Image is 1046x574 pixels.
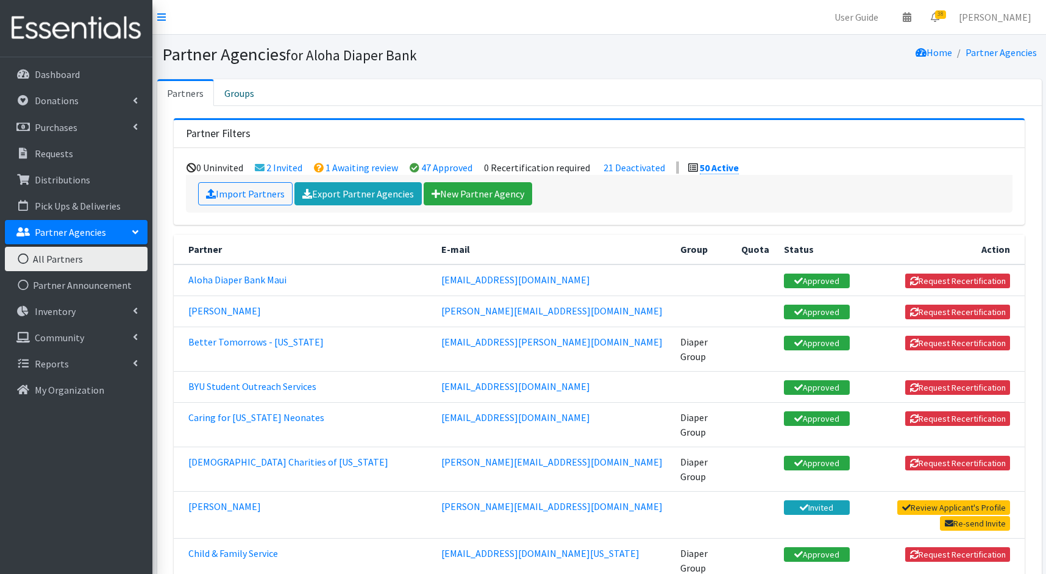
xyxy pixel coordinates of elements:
a: Home [916,46,952,58]
a: 2 Invited [266,161,302,174]
p: Community [35,331,84,344]
a: Import Partners [198,182,293,205]
a: 47 Approved [421,161,472,174]
a: [PERSON_NAME][EMAIL_ADDRESS][DOMAIN_NAME] [441,305,663,317]
a: 50 Active [700,161,739,174]
button: Request Recertification [905,274,1010,288]
a: Donations [5,88,148,113]
img: HumanEssentials [5,8,148,49]
a: Distributions [5,168,148,192]
th: Status [777,235,857,264]
a: [EMAIL_ADDRESS][DOMAIN_NAME] [441,274,590,286]
a: [PERSON_NAME] [949,5,1041,29]
button: Request Recertification [905,411,1010,426]
h1: Partner Agencies [162,44,595,65]
a: Partners [157,79,214,106]
p: Dashboard [35,68,80,80]
p: Donations [35,94,79,107]
p: Inventory [35,305,76,317]
a: [PERSON_NAME][EMAIL_ADDRESS][DOMAIN_NAME] [441,500,663,512]
p: Pick Ups & Deliveries [35,200,121,212]
a: 21 Deactivated [603,161,665,174]
a: Review Applicant's Profile [897,500,1010,515]
a: [PERSON_NAME] [188,500,261,512]
a: BYU Student Outreach Services [188,380,316,392]
small: for Aloha Diaper Bank [286,46,417,64]
a: Aloha Diaper Bank Maui [188,274,286,286]
a: Child & Family Service [188,547,278,559]
th: Quota [734,235,777,264]
p: My Organization [35,384,104,396]
p: Distributions [35,174,90,186]
a: Partner Agencies [966,46,1037,58]
a: Export Partner Agencies [294,182,422,205]
a: [DEMOGRAPHIC_DATA] Charities of [US_STATE] [188,456,388,468]
a: Better Tomorrows - [US_STATE] [188,336,324,348]
span: 38 [935,10,946,19]
a: Invited [784,500,850,515]
a: [EMAIL_ADDRESS][DOMAIN_NAME] [441,380,590,392]
a: Approved [784,547,850,562]
th: Partner [174,235,434,264]
button: Request Recertification [905,547,1010,562]
li: 0 Uninvited [187,161,243,174]
a: Approved [784,411,850,426]
a: New Partner Agency [424,182,532,205]
a: Groups [214,79,265,106]
p: Reports [35,358,69,370]
a: Approved [784,274,850,288]
a: Approved [784,336,850,350]
a: Partner Agencies [5,220,148,244]
a: 38 [921,5,949,29]
a: Approved [784,380,850,395]
th: E-mail [434,235,673,264]
a: Community [5,325,148,350]
a: Approved [784,456,850,470]
a: [EMAIL_ADDRESS][DOMAIN_NAME][US_STATE] [441,547,639,559]
a: Re-send Invite [940,516,1010,531]
a: Partner Announcement [5,273,148,297]
td: Diaper Group [673,327,734,371]
button: Request Recertification [905,380,1010,395]
button: Request Recertification [905,305,1010,319]
a: [EMAIL_ADDRESS][DOMAIN_NAME] [441,411,590,423]
a: User Guide [825,5,888,29]
a: [PERSON_NAME][EMAIL_ADDRESS][DOMAIN_NAME] [441,456,663,468]
a: [PERSON_NAME] [188,305,261,317]
th: Action [857,235,1025,264]
a: Requests [5,141,148,166]
li: 0 Recertification required [484,161,590,174]
button: Request Recertification [905,456,1010,470]
p: Purchases [35,121,77,133]
button: Request Recertification [905,336,1010,350]
a: [EMAIL_ADDRESS][PERSON_NAME][DOMAIN_NAME] [441,336,663,348]
a: Purchases [5,115,148,140]
a: Approved [784,305,850,319]
a: All Partners [5,247,148,271]
td: Diaper Group [673,402,734,447]
a: Reports [5,352,148,376]
a: Pick Ups & Deliveries [5,194,148,218]
a: My Organization [5,378,148,402]
a: Dashboard [5,62,148,87]
a: Inventory [5,299,148,324]
th: Group [673,235,734,264]
td: Diaper Group [673,447,734,491]
a: Caring for [US_STATE] Neonates [188,411,324,423]
p: Partner Agencies [35,226,106,238]
h3: Partner Filters [186,127,251,140]
a: 1 Awaiting review [326,161,398,174]
p: Requests [35,147,73,160]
